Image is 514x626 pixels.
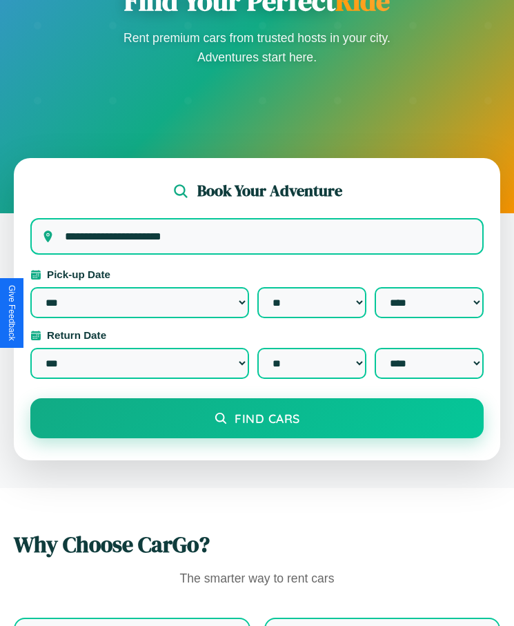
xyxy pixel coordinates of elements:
label: Return Date [30,329,484,341]
h2: Book Your Adventure [197,180,342,202]
label: Pick-up Date [30,268,484,280]
h2: Why Choose CarGo? [14,529,500,560]
div: Give Feedback [7,285,17,341]
p: The smarter way to rent cars [14,568,500,590]
button: Find Cars [30,398,484,438]
p: Rent premium cars from trusted hosts in your city. Adventures start here. [119,28,395,67]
